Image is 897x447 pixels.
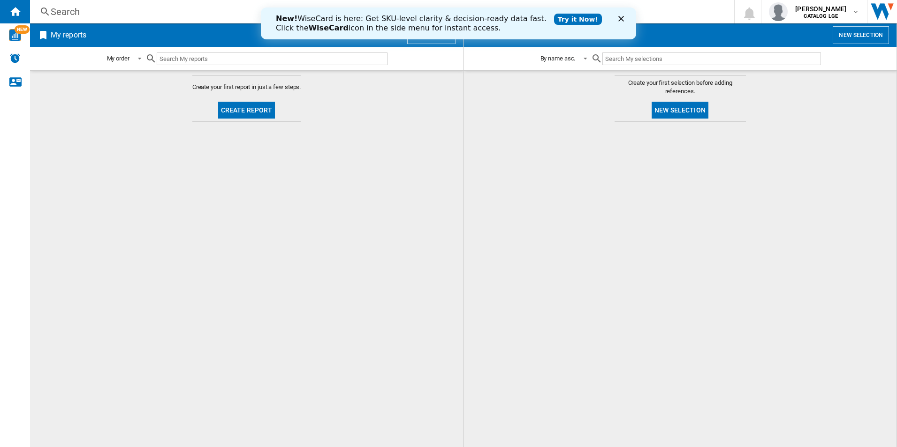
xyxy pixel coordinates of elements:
[9,29,21,41] img: wise-card.svg
[795,4,846,14] span: [PERSON_NAME]
[157,52,388,65] input: Search My reports
[602,52,821,65] input: Search My selections
[192,83,301,91] span: Create your first report in just a few steps.
[769,2,788,21] img: profile.jpg
[833,26,889,44] button: New selection
[218,102,275,119] button: Create report
[51,5,709,18] div: Search
[804,13,838,19] b: CATALOG LGE
[15,25,30,34] span: NEW
[652,102,708,119] button: New selection
[615,79,746,96] span: Create your first selection before adding references.
[49,26,88,44] h2: My reports
[9,52,21,64] img: alerts-logo.svg
[107,55,129,62] div: My order
[357,8,367,14] div: Close
[540,55,576,62] div: By name asc.
[261,7,636,39] iframe: Intercom live chat banner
